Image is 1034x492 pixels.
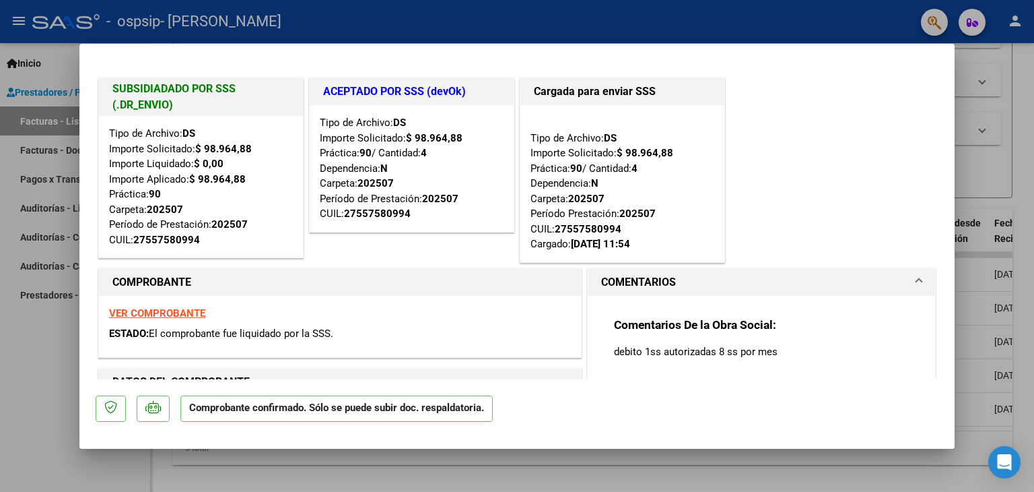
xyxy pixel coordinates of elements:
[530,115,714,252] div: Tipo de Archivo: Importe Solicitado: Práctica: / Cantidad: Dependencia: Carpeta: Período Prestaci...
[555,222,621,237] div: 27557580994
[189,173,246,185] strong: $ 98.964,88
[109,328,149,340] span: ESTADO:
[182,127,195,140] strong: DS
[149,328,333,340] span: El comprobante fue liquidado por la SSS.
[571,238,630,250] strong: [DATE] 11:54
[421,147,427,159] strong: 4
[534,84,711,100] h1: Cargada para enviar SSS
[568,193,605,205] strong: 202507
[604,132,617,144] strong: DS
[320,115,504,222] div: Tipo de Archivo: Importe Solicitado: Práctica: / Cantidad: Dependencia: Carpeta: Período de Prest...
[112,375,250,388] strong: DATOS DEL COMPROBANTE
[149,188,161,200] strong: 90
[380,162,388,175] strong: N
[406,132,462,144] strong: $ 98.964,88
[195,143,252,155] strong: $ 98.964,88
[570,162,582,175] strong: 90
[194,158,223,170] strong: $ 0,00
[357,177,394,189] strong: 202507
[393,117,406,129] strong: DS
[614,344,909,359] p: debito 1ss autorizadas 8 ss por mes
[180,396,493,422] p: Comprobante confirmado. Sólo se puede subir doc. respaldatoria.
[112,81,289,113] h1: SUBSIDIADADO POR SSS (.DR_ENVIO)
[109,126,293,247] div: Tipo de Archivo: Importe Solicitado: Importe Liquidado: Importe Aplicado: Práctica: Carpeta: Perí...
[591,177,598,189] strong: N
[588,296,935,421] div: COMENTARIOS
[619,208,656,220] strong: 202507
[588,269,935,296] mat-expansion-panel-header: COMENTARIOS
[631,162,637,175] strong: 4
[601,274,676,290] h1: COMENTARIOS
[323,84,500,100] h1: ACEPTADO POR SSS (devOk)
[211,218,248,230] strong: 202507
[614,318,776,332] strong: Comentarios De la Obra Social:
[988,446,1021,479] div: Open Intercom Messenger
[422,193,458,205] strong: 202507
[133,233,200,248] div: 27557580994
[344,206,411,222] div: 27557580994
[109,307,205,319] a: VER COMPROBANTE
[112,276,191,288] strong: COMPROBANTE
[147,204,183,216] strong: 202507
[359,147,372,159] strong: 90
[617,147,673,159] strong: $ 98.964,88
